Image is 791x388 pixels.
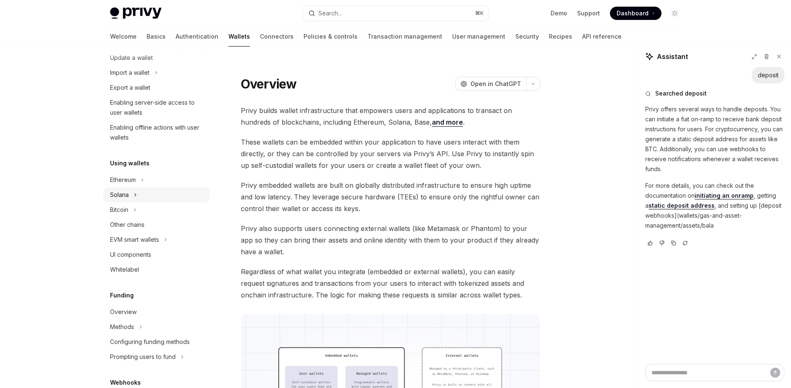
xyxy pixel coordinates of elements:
a: Security [515,27,539,47]
h5: Funding [110,290,134,300]
a: Other chains [103,217,210,232]
button: Toggle Solana section [103,187,210,202]
a: Authentication [176,27,218,47]
a: initiating an onramp [695,192,754,199]
button: Vote that response was good [645,239,655,247]
span: Privy builds wallet infrastructure that empowers users and applications to transact on hundreds o... [241,105,540,128]
div: Overview [110,307,137,317]
a: Transaction management [367,27,442,47]
div: Search... [318,8,342,18]
button: Searched deposit [645,89,784,98]
span: Assistant [657,52,688,61]
button: Open search [303,6,489,21]
div: Bitcoin [110,205,128,215]
a: Wallets [228,27,250,47]
div: Enabling offline actions with user wallets [110,123,205,142]
a: Dashboard [610,7,661,20]
div: Methods [110,322,134,332]
div: Enabling server-side access to user wallets [110,98,205,118]
button: Toggle EVM smart wallets section [103,232,210,247]
span: Dashboard [617,9,649,17]
div: Whitelabel [110,265,139,275]
a: Connectors [260,27,294,47]
a: Enabling offline actions with user wallets [103,120,210,145]
a: User management [452,27,505,47]
div: Ethereum [110,175,136,185]
span: These wallets can be embedded within your application to have users interact with them directly, ... [241,136,540,171]
a: UI components [103,247,210,262]
p: For more details, you can check out the documentation on , getting a , and setting up [deposit we... [645,181,784,231]
a: Overview [103,305,210,319]
a: Whitelabel [103,262,210,277]
div: EVM smart wallets [110,235,159,245]
h5: Webhooks [110,378,141,388]
span: Privy also supports users connecting external wallets (like Metamask or Phantom) to your app so t... [241,223,540,258]
a: Policies & controls [304,27,358,47]
h5: Using wallets [110,158,149,168]
a: Recipes [549,27,572,47]
img: light logo [110,7,162,19]
div: Import a wallet [110,68,149,78]
button: Toggle Prompting users to fund section [103,349,210,364]
div: Prompting users to fund [110,352,176,362]
textarea: Ask a question... [645,364,784,381]
button: Toggle Import a wallet section [103,65,210,80]
div: Configuring funding methods [110,337,190,347]
a: API reference [582,27,622,47]
button: Toggle Ethereum section [103,172,210,187]
a: Export a wallet [103,80,210,95]
div: Solana [110,190,129,200]
span: Privy embedded wallets are built on globally distributed infrastructure to ensure high uptime and... [241,179,540,214]
button: Toggle Bitcoin section [103,202,210,217]
button: Reload last chat [680,239,690,247]
a: and more [432,118,463,127]
a: Support [577,9,600,17]
p: Privy offers several ways to handle deposits. You can initiate a fiat on-ramp to receive bank dep... [645,104,784,174]
button: Toggle Methods section [103,319,210,334]
div: deposit [758,71,779,79]
button: Send message [770,368,780,378]
div: Other chains [110,220,144,230]
a: static deposit address [649,202,715,209]
a: Welcome [110,27,137,47]
div: Export a wallet [110,83,150,93]
a: Configuring funding methods [103,334,210,349]
a: Enabling server-side access to user wallets [103,95,210,120]
button: Vote that response was not good [657,239,667,247]
a: Basics [147,27,166,47]
a: Demo [551,9,567,17]
button: Open in ChatGPT [455,77,526,91]
button: Toggle dark mode [668,7,681,20]
h1: Overview [241,76,297,91]
span: Searched deposit [655,89,707,98]
button: Copy chat response [669,239,678,247]
div: UI components [110,250,151,260]
span: Open in ChatGPT [470,80,521,88]
span: ⌘ K [475,10,484,17]
span: Regardless of what wallet you integrate (embedded or external wallets), you can easily request si... [241,266,540,301]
